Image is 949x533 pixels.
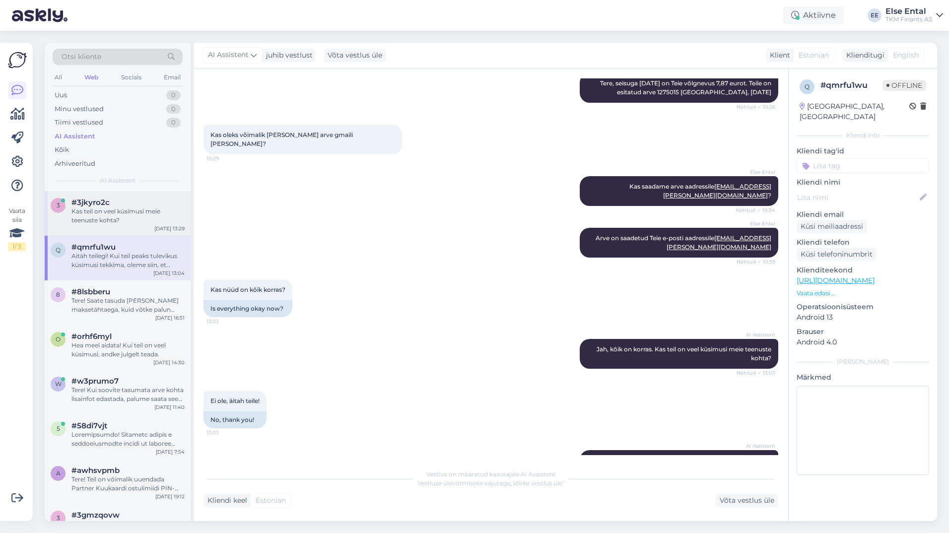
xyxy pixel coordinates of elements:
[56,469,61,477] span: a
[797,220,867,233] div: Küsi meiliaadressi
[71,252,185,269] div: Aitäh teilegi! Kui teil peaks tulevikus küsimusi tekkima, oleme siin, et aidata.
[71,386,185,403] div: Tere! Kui soovite tasumata arve kohta lisainfot edastada, palume saata see e-posti aadressile [EM...
[71,421,107,430] span: #58di7vjt
[797,276,875,285] a: [URL][DOMAIN_NAME]
[71,198,110,207] span: #3jkyro2c
[71,287,110,296] span: #8lsbberu
[738,220,775,227] span: Else Ental
[797,209,929,220] p: Kliendi email
[56,291,60,298] span: 8
[736,206,775,214] span: Nähtud ✓ 10:34
[57,425,60,432] span: 5
[738,331,775,338] span: AI Assistent
[71,296,185,314] div: Tere! Saate tasuda [PERSON_NAME] maksetähtaega, kuid võtke palun arvesse, et iga hilinenud päeva ...
[166,104,181,114] div: 0
[820,79,882,91] div: # qmrfu1wu
[55,380,62,388] span: w
[324,49,386,62] div: Võta vestlus üle
[426,470,556,478] span: Vestlus on määratud kasutajale AI Assistent
[738,168,775,176] span: Else Ental
[53,71,64,84] div: All
[8,206,26,251] div: Vaata siia
[738,442,775,450] span: AI Assistent
[663,183,771,199] a: [EMAIL_ADDRESS][PERSON_NAME][DOMAIN_NAME]
[166,90,181,100] div: 0
[55,132,95,141] div: AI Assistent
[56,335,61,343] span: o
[208,50,249,61] span: AI Assistent
[71,430,185,448] div: Loremipsumdo! Sitametc adipis e seddoeiusmodte incidi ut laboree dolor magn al, eni Admi veniamqu...
[797,265,929,275] p: Klienditeekond
[55,104,104,114] div: Minu vestlused
[100,176,136,185] span: AI Assistent
[797,289,929,298] p: Vaata edasi ...
[55,118,103,128] div: Tiimi vestlused
[510,479,565,487] i: „Võtke vestlus üle”
[805,83,810,90] span: q
[737,369,775,377] span: Nähtud ✓ 13:03
[162,71,183,84] div: Email
[206,318,244,325] span: 13:03
[71,377,119,386] span: #w3prumo7
[55,145,69,155] div: Kõik
[153,269,185,277] div: [DATE] 13:04
[71,466,120,475] span: #awhsvpmb
[156,448,185,456] div: [DATE] 7:54
[155,314,185,322] div: [DATE] 16:51
[797,146,929,156] p: Kliendi tag'id
[766,50,790,61] div: Klient
[797,192,918,203] input: Lisa nimi
[71,207,185,225] div: Kas teil on veel küsimusi meie teenuste kohta?
[166,118,181,128] div: 0
[893,50,919,61] span: English
[203,411,267,428] div: No, thank you!
[716,494,778,507] div: Võta vestlus üle
[55,159,95,169] div: Arhiveeritud
[868,8,881,22] div: EE
[71,511,120,520] span: #3gmzqovw
[82,71,100,84] div: Web
[797,248,877,261] div: Küsi telefoninumbrit
[797,158,929,173] input: Lisa tag
[62,52,101,62] span: Otsi kliente
[56,246,61,254] span: q
[783,6,844,24] div: Aktiivne
[885,7,932,15] div: Else Ental
[256,495,286,506] span: Estonian
[797,131,929,140] div: Kliendi info
[799,50,829,61] span: Estonian
[797,177,929,188] p: Kliendi nimi
[206,155,244,162] span: 10:29
[600,79,773,96] span: Tere, seisuga [DATE] on Teie võlgnevus 7,87 eurot. Teile on esitatud arve 1275015 [GEOGRAPHIC_DAT...
[797,237,929,248] p: Kliendi telefon
[797,302,929,312] p: Operatsioonisüsteem
[885,15,932,23] div: TKM Finants AS
[882,80,926,91] span: Offline
[797,337,929,347] p: Android 4.0
[417,479,565,487] span: Vestluse ülevõtmiseks vajutage
[737,103,775,111] span: Nähtud ✓ 10:26
[597,345,773,362] span: Jah, kõik on korras. Kas teil on veel küsimusi meie teenuste kohta?
[8,51,27,69] img: Askly Logo
[210,131,354,147] span: Kas oleks võimalik [PERSON_NAME] arve gmaili [PERSON_NAME]?
[210,286,285,293] span: Kas nüüd on kõik korras?
[203,300,292,317] div: Is everything okay now?
[797,357,929,366] div: [PERSON_NAME]
[71,332,112,341] span: #orhf6myl
[203,495,247,506] div: Kliendi keel
[667,234,771,251] a: [EMAIL_ADDRESS][PERSON_NAME][DOMAIN_NAME]
[155,493,185,500] div: [DATE] 19:12
[154,225,185,232] div: [DATE] 13:29
[797,327,929,337] p: Brauser
[800,101,909,122] div: [GEOGRAPHIC_DATA], [GEOGRAPHIC_DATA]
[71,475,185,493] div: Tere! Teil on võimalik uuendada Partner Kuukaardi ostulimiidi PIN-koodi Partnerkaardi iseteenindu...
[8,242,26,251] div: 1 / 3
[885,7,943,23] a: Else EntalTKM Finants AS
[71,341,185,359] div: Hea meel aidata! Kui teil on veel küsimusi, andke julgelt teada.
[71,243,116,252] span: #qmrfu1wu
[210,397,260,404] span: Ei ole, äitah teile!
[154,403,185,411] div: [DATE] 11:40
[596,234,771,251] span: Arve on saadetud Teie e-posti aadressile
[737,258,775,266] span: Nähtud ✓ 10:39
[57,201,60,209] span: 3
